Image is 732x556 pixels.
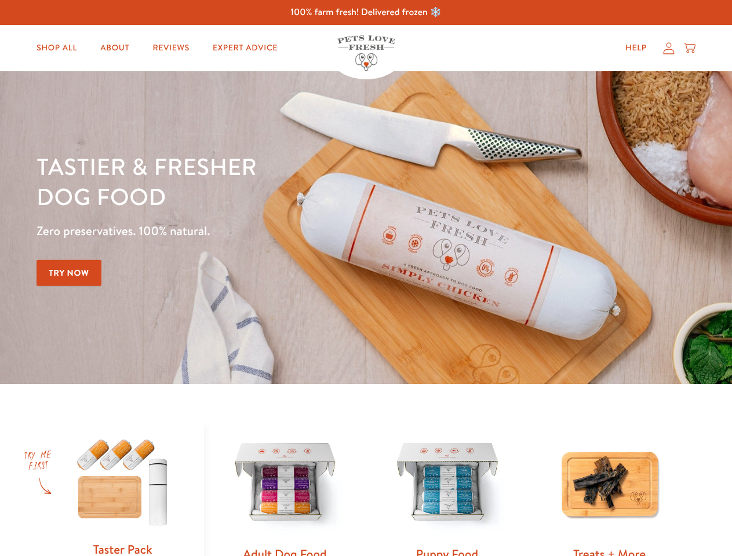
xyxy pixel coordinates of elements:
img: Pets Love Fresh [337,35,395,71]
p: Zero preservatives. 100% natural. [37,221,476,242]
a: About [91,36,139,60]
a: Help [616,36,656,60]
h1: Tastier & fresher dog food [37,151,476,211]
a: Reviews [143,36,198,60]
a: Shop All [27,36,86,60]
a: Expert Advice [203,36,287,60]
a: Try Now [37,260,101,286]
